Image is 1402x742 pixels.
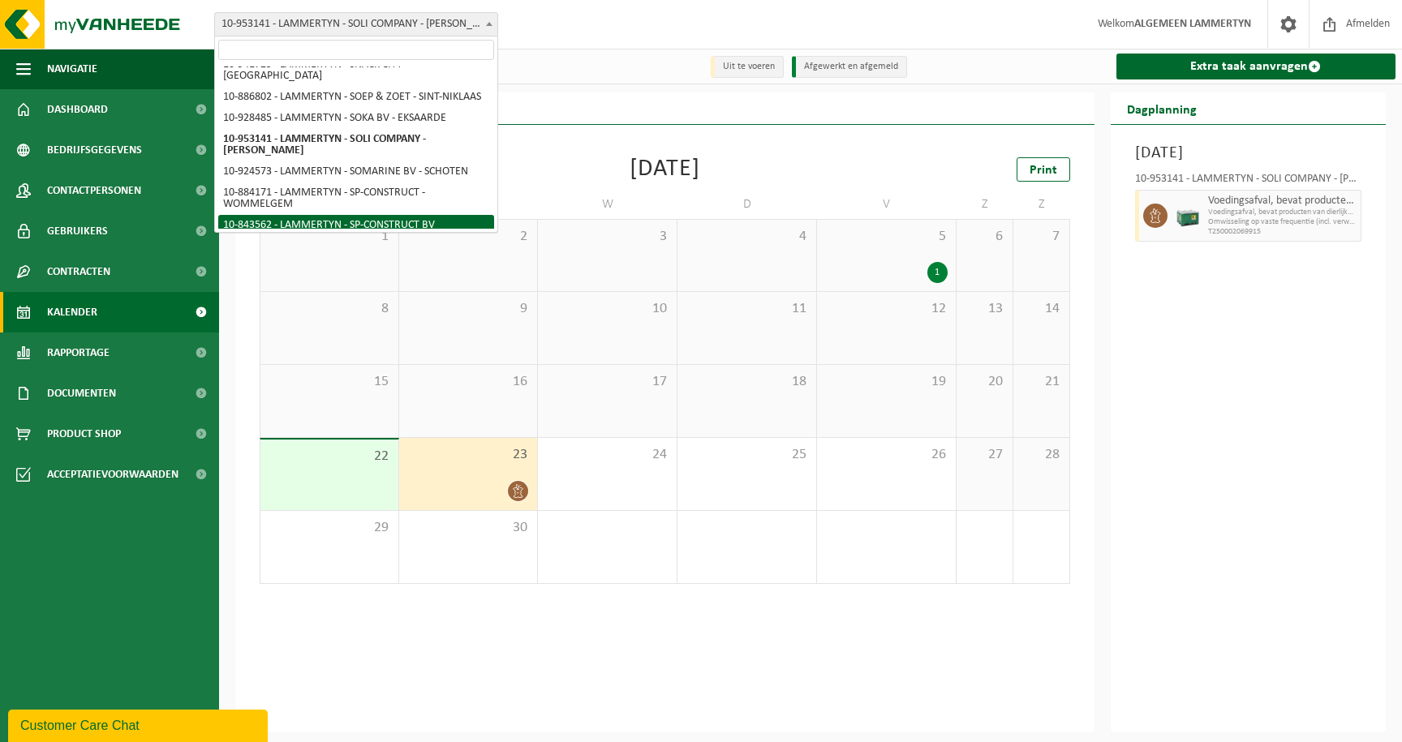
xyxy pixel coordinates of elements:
a: Print [1017,157,1070,182]
span: Documenten [47,373,116,414]
span: 29 [269,519,390,537]
span: 27 [965,446,1004,464]
td: W [538,190,677,219]
span: 21 [1021,373,1061,391]
a: Extra taak aanvragen [1116,54,1396,79]
span: 15 [269,373,390,391]
div: [DATE] [630,157,700,182]
span: 24 [546,446,669,464]
img: PB-LB-0680-HPE-GN-01 [1176,204,1200,228]
span: 20 [965,373,1004,391]
h2: Dagplanning [1111,92,1213,124]
li: 10-924573 - LAMMERTYN - SOMARINE BV - SCHOTEN [218,161,494,182]
span: 10-953141 - LAMMERTYN - SOLI COMPANY - BRECHT [214,12,498,36]
span: 3 [546,228,669,246]
span: Rapportage [47,332,110,373]
span: 4 [686,228,808,246]
span: 14 [1021,300,1061,318]
span: 5 [825,228,948,246]
span: 18 [686,373,808,391]
span: 1 [269,228,390,246]
span: Acceptatievoorwaarden [47,454,178,495]
span: 10 [546,300,669,318]
span: T250002069915 [1208,227,1357,237]
span: 19 [825,373,948,391]
span: 10-953141 - LAMMERTYN - SOLI COMPANY - BRECHT [215,13,497,36]
span: 13 [965,300,1004,318]
span: Voedingsafval, bevat producten van dierlijke oorsprong, gemengde verpakking (exclusief glas), cat... [1208,195,1357,208]
span: Navigatie [47,49,97,89]
span: 17 [546,373,669,391]
span: 28 [1021,446,1061,464]
span: Contactpersonen [47,170,141,211]
span: 23 [407,446,530,464]
span: 26 [825,446,948,464]
span: 9 [407,300,530,318]
h3: [DATE] [1135,141,1362,165]
td: Z [1013,190,1070,219]
li: 10-884171 - LAMMERTYN - SP-CONSTRUCT - WOMMELGEM [218,182,494,215]
span: 12 [825,300,948,318]
span: 25 [686,446,808,464]
li: Afgewerkt en afgemeld [792,56,907,78]
span: 16 [407,373,530,391]
span: Contracten [47,251,110,292]
span: 22 [269,448,390,465]
li: Uit te voeren [711,56,784,78]
li: 10-843562 - LAMMERTYN - SP-CONSTRUCT BV WOMMELGEM - WOMMELGEM [218,215,494,247]
li: 10-941725 - LAMMERTYN - SNACK CITY - [GEOGRAPHIC_DATA] [218,54,494,87]
span: Omwisseling op vaste frequentie (incl. verwerking) [1208,217,1357,227]
span: 7 [1021,228,1061,246]
span: 30 [407,519,530,537]
td: D [677,190,817,219]
span: Voedingsafval, bevat producten van dierlijke oorsprong, geme [1208,208,1357,217]
span: Product Shop [47,414,121,454]
strong: ALGEMEEN LAMMERTYN [1134,18,1251,30]
span: 6 [965,228,1004,246]
li: 10-886802 - LAMMERTYN - SOEP & ZOET - SINT-NIKLAAS [218,87,494,108]
span: 8 [269,300,390,318]
td: Z [957,190,1013,219]
span: Kalender [47,292,97,332]
li: 10-953141 - LAMMERTYN - SOLI COMPANY - [PERSON_NAME] [218,129,494,161]
td: V [817,190,957,219]
span: Print [1030,164,1057,177]
span: Dashboard [47,89,108,130]
span: 11 [686,300,808,318]
div: 10-953141 - LAMMERTYN - SOLI COMPANY - [PERSON_NAME] [1135,174,1362,190]
span: Bedrijfsgegevens [47,130,142,170]
div: 1 [927,262,948,283]
li: 10-928485 - LAMMERTYN - SOKA BV - EKSAARDE [218,108,494,129]
span: 2 [407,228,530,246]
iframe: chat widget [8,706,271,742]
span: Gebruikers [47,211,108,251]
